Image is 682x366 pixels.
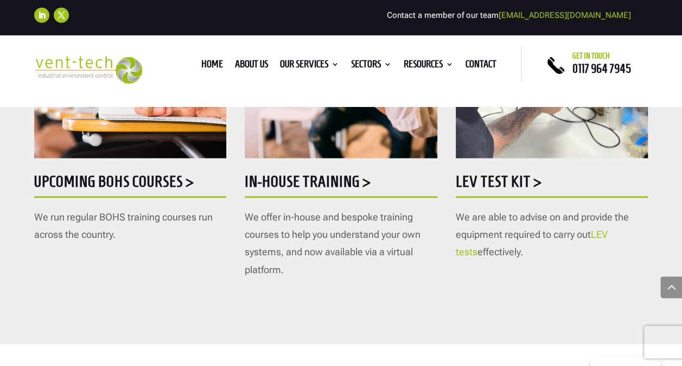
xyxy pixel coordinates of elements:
[280,60,339,72] a: Our Services
[404,60,454,72] a: Resources
[456,229,608,257] a: LEV tests
[572,52,610,60] span: Get in touch
[245,174,437,195] h5: In-house training >
[245,211,420,275] span: We offer in-house and bespoke training courses to help you understand your own systems, and now a...
[201,60,223,72] a: Home
[466,60,496,72] a: Contact
[34,56,142,84] img: 2023-09-27T08_35_16.549ZVENT-TECH---Clear-background
[235,60,268,72] a: About us
[351,60,392,72] a: Sectors
[54,8,69,23] a: Follow on X
[456,211,629,258] span: We are able to advise on and provide the equipment required to carry out effectively.
[34,8,49,23] a: Follow on LinkedIn
[387,10,631,20] span: Contact a member of our team
[34,174,226,195] h5: Upcoming BOHS courses >
[34,209,226,244] p: We run regular BOHS training courses run across the country.
[572,62,631,75] a: 0117 964 7945
[456,174,648,195] h5: LEV Test Kit >
[499,10,631,20] a: [EMAIL_ADDRESS][DOMAIN_NAME]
